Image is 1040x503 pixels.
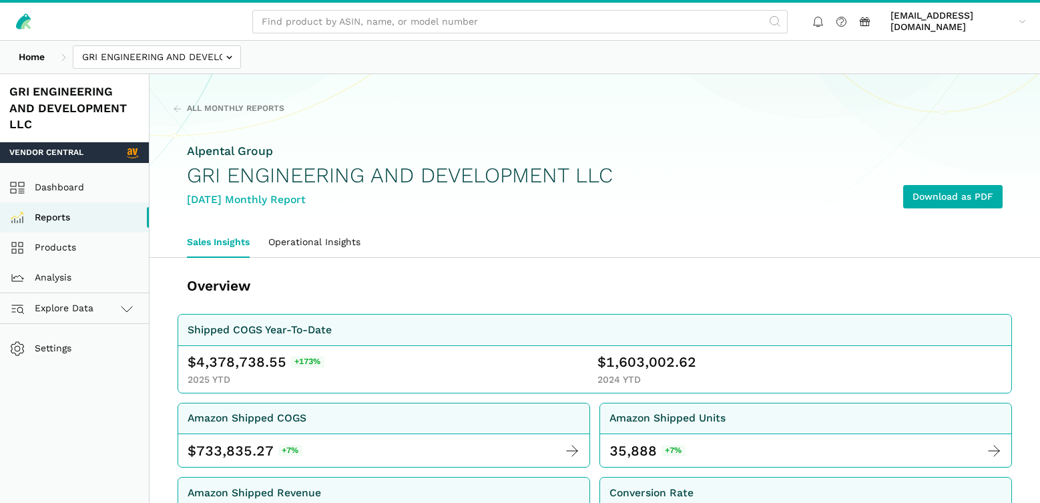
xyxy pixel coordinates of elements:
input: Find product by ASIN, name, or model number [252,10,788,33]
span: $ [188,353,196,371]
h3: Overview [187,277,577,295]
span: [EMAIL_ADDRESS][DOMAIN_NAME] [890,10,1014,33]
div: 2025 YTD [188,374,593,386]
div: Amazon Shipped Units [609,410,726,427]
a: All Monthly Reports [173,103,284,115]
a: Amazon Shipped Units 35,888 +7% [599,403,1012,468]
div: Alpental Group [187,143,613,160]
a: Operational Insights [259,227,370,258]
div: 35,888 [609,442,657,460]
span: All Monthly Reports [187,103,284,115]
input: GRI ENGINEERING AND DEVELOPMENT LLC [73,45,241,69]
span: 1,603,002.62 [606,353,696,371]
a: Home [9,45,54,69]
div: Amazon Shipped COGS [188,410,306,427]
div: 2024 YTD [597,374,1003,386]
span: +173% [291,356,324,368]
span: Vendor Central [9,147,83,159]
span: 4,378,738.55 [196,353,286,371]
span: +7% [662,445,686,457]
span: $ [597,353,606,371]
a: Sales Insights [178,227,259,258]
div: GRI ENGINEERING AND DEVELOPMENT LLC [9,83,140,133]
span: $ [188,442,196,460]
div: [DATE] Monthly Report [187,192,613,208]
h1: GRI ENGINEERING AND DEVELOPMENT LLC [187,164,613,187]
span: +7% [278,445,302,457]
a: [EMAIL_ADDRESS][DOMAIN_NAME] [886,7,1031,35]
a: Download as PDF [903,185,1003,208]
div: Amazon Shipped Revenue [188,485,321,502]
span: 733,835.27 [196,442,274,460]
span: Explore Data [14,301,93,317]
div: Conversion Rate [609,485,694,502]
a: Amazon Shipped COGS $ 733,835.27 +7% [178,403,590,468]
div: Shipped COGS Year-To-Date [188,322,332,339]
